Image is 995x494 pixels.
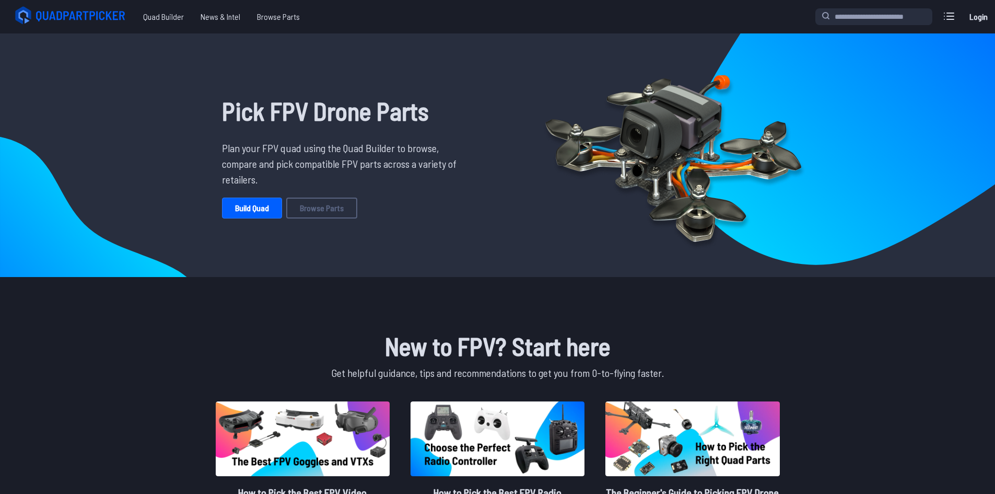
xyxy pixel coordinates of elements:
img: image of post [216,401,390,476]
p: Get helpful guidance, tips and recommendations to get you from 0-to-flying faster. [214,365,782,381]
a: News & Intel [192,6,249,27]
a: Login [966,6,991,27]
img: image of post [605,401,779,476]
a: Browse Parts [249,6,308,27]
img: image of post [411,401,584,476]
img: Quadcopter [523,51,824,260]
a: Browse Parts [286,198,357,219]
p: Plan your FPV quad using the Quad Builder to browse, compare and pick compatible FPV parts across... [222,140,464,187]
a: Build Quad [222,198,282,219]
h1: New to FPV? Start here [214,327,782,365]
a: Quad Builder [135,6,192,27]
h1: Pick FPV Drone Parts [222,92,464,130]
